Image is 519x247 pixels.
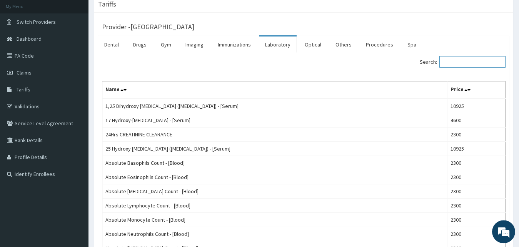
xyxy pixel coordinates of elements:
[127,36,153,53] a: Drugs
[447,184,505,199] td: 2300
[212,36,257,53] a: Immunizations
[45,75,106,152] span: We're online!
[155,36,177,53] a: Gym
[126,4,145,22] div: Minimize live chat window
[98,36,125,53] a: Dental
[102,156,447,170] td: Absolute Basophils Count - [Blood]
[102,99,447,113] td: 1,25 Dihydroxy [MEDICAL_DATA] ([MEDICAL_DATA]) - [Serum]
[102,213,447,227] td: Absolute Monocyte Count - [Blood]
[102,170,447,184] td: Absolute Eosinophils Count - [Blood]
[4,165,147,192] textarea: Type your message and hit 'Enter'
[102,113,447,128] td: 17 Hydroxy-[MEDICAL_DATA] - [Serum]
[447,156,505,170] td: 2300
[102,184,447,199] td: Absolute [MEDICAL_DATA] Count - [Blood]
[102,81,447,99] th: Name
[401,36,422,53] a: Spa
[447,142,505,156] td: 10925
[447,81,505,99] th: Price
[17,69,32,76] span: Claims
[447,227,505,241] td: 2300
[102,142,447,156] td: 25 Hydroxy [MEDICAL_DATA] ([MEDICAL_DATA]) - [Serum]
[360,36,399,53] a: Procedures
[17,35,42,42] span: Dashboard
[102,23,194,30] h3: Provider - [GEOGRAPHIC_DATA]
[40,43,129,53] div: Chat with us now
[447,128,505,142] td: 2300
[447,113,505,128] td: 4600
[447,199,505,213] td: 2300
[179,36,210,53] a: Imaging
[102,227,447,241] td: Absolute Neutrophils Count - [Blood]
[259,36,297,53] a: Laboratory
[420,56,506,68] label: Search:
[102,199,447,213] td: Absolute Lymphocyte Count - [Blood]
[329,36,358,53] a: Others
[98,1,116,8] h3: Tariffs
[439,56,506,68] input: Search:
[447,213,505,227] td: 2300
[17,86,30,93] span: Tariffs
[299,36,327,53] a: Optical
[17,18,56,25] span: Switch Providers
[102,128,447,142] td: 24Hrs CREATININE CLEARANCE
[447,99,505,113] td: 10925
[14,38,31,58] img: d_794563401_company_1708531726252_794563401
[447,170,505,184] td: 2300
